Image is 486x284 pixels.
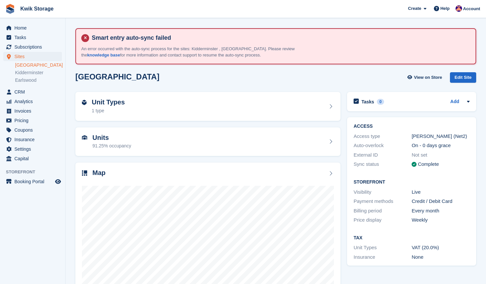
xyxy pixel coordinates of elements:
[14,33,54,42] span: Tasks
[412,253,470,261] div: None
[412,188,470,196] div: Live
[354,124,470,129] h2: ACCESS
[89,34,470,42] h4: Smart entry auto-sync failed
[18,3,56,14] a: Kwik Storage
[412,142,470,149] div: On - 0 days grace
[440,5,450,12] span: Help
[354,253,412,261] div: Insurance
[418,161,439,168] div: Complete
[3,177,62,186] a: menu
[92,107,125,114] div: 1 type
[14,52,54,61] span: Sites
[75,72,159,81] h2: [GEOGRAPHIC_DATA]
[463,6,480,12] span: Account
[414,74,442,81] span: View on Store
[3,87,62,97] a: menu
[354,216,412,224] div: Price display
[15,70,62,76] a: Kidderminster
[15,62,62,68] a: [GEOGRAPHIC_DATA]
[3,42,62,52] a: menu
[75,127,340,156] a: Units 91.25% occupancy
[406,72,445,83] a: View on Store
[3,97,62,106] a: menu
[412,133,470,140] div: [PERSON_NAME] (Net2)
[14,154,54,163] span: Capital
[354,133,412,140] div: Access type
[354,180,470,185] h2: Storefront
[54,178,62,186] a: Preview store
[3,144,62,154] a: menu
[354,235,470,241] h2: Tax
[408,5,421,12] span: Create
[5,4,15,14] img: stora-icon-8386f47178a22dfd0bd8f6a31ec36ba5ce8667c1dd55bd0f319d3a0aa187defe.svg
[14,125,54,135] span: Coupons
[92,134,131,142] h2: Units
[3,106,62,116] a: menu
[82,170,87,176] img: map-icn-33ee37083ee616e46c38cad1a60f524a97daa1e2b2c8c0bc3eb3415660979fc1.svg
[14,42,54,52] span: Subscriptions
[3,135,62,144] a: menu
[3,23,62,33] a: menu
[3,154,62,163] a: menu
[412,207,470,215] div: Every month
[14,97,54,106] span: Analytics
[14,116,54,125] span: Pricing
[3,125,62,135] a: menu
[354,244,412,251] div: Unit Types
[92,142,131,149] div: 91.25% occupancy
[354,142,412,149] div: Auto-overlock
[87,53,120,57] a: knowledge base
[14,144,54,154] span: Settings
[14,23,54,33] span: Home
[3,52,62,61] a: menu
[354,207,412,215] div: Billing period
[354,188,412,196] div: Visibility
[3,33,62,42] a: menu
[14,87,54,97] span: CRM
[82,100,87,105] img: unit-type-icn-2b2737a686de81e16bb02015468b77c625bbabd49415b5ef34ead5e3b44a266d.svg
[456,5,462,12] img: Jade Stanley
[354,161,412,168] div: Sync status
[450,72,476,83] div: Edit Site
[354,151,412,159] div: External ID
[92,98,125,106] h2: Unit Types
[450,98,459,106] a: Add
[412,151,470,159] div: Not set
[412,216,470,224] div: Weekly
[81,46,311,58] p: An error occurred with the auto-sync process for the sites: Kidderminster , [GEOGRAPHIC_DATA]. Pl...
[450,72,476,86] a: Edit Site
[354,198,412,205] div: Payment methods
[3,116,62,125] a: menu
[15,77,62,83] a: Earlswood
[361,99,374,105] h2: Tasks
[82,135,87,140] img: unit-icn-7be61d7bf1b0ce9d3e12c5938cc71ed9869f7b940bace4675aadf7bd6d80202e.svg
[14,135,54,144] span: Insurance
[92,169,106,177] h2: Map
[75,92,340,121] a: Unit Types 1 type
[14,106,54,116] span: Invoices
[14,177,54,186] span: Booking Portal
[412,198,470,205] div: Credit / Debit Card
[412,244,470,251] div: VAT (20.0%)
[6,169,65,175] span: Storefront
[377,99,384,105] div: 0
